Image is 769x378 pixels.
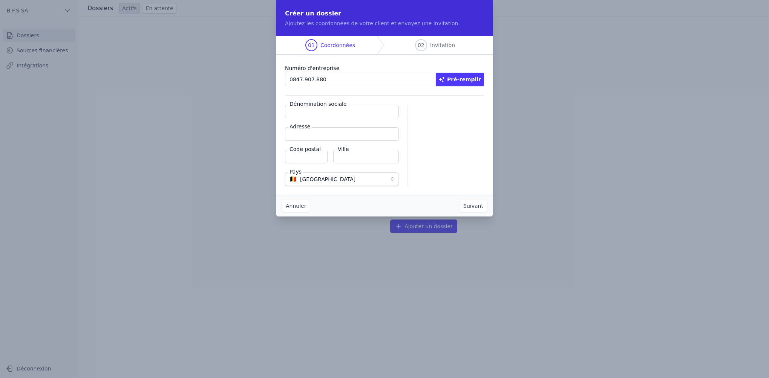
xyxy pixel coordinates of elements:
span: [GEOGRAPHIC_DATA] [300,175,355,184]
button: 🇧🇪 [GEOGRAPHIC_DATA] [285,172,398,186]
button: Suivant [460,200,487,212]
label: Dénomination sociale [288,100,348,108]
label: Ville [336,145,351,153]
span: 02 [418,41,424,49]
span: Coordonnées [320,41,355,49]
button: Pré-remplir [436,73,484,86]
span: 01 [308,41,315,49]
span: Invitation [430,41,455,49]
nav: Progress [276,36,493,55]
h2: Créer un dossier [285,9,484,18]
label: Adresse [288,123,312,130]
label: Pays [288,168,303,175]
label: Code postal [288,145,322,153]
button: Annuler [282,200,310,212]
p: Ajoutez les coordonnées de votre client et envoyez une invitation. [285,20,484,27]
span: 🇧🇪 [290,177,297,181]
label: Numéro d'entreprise [285,64,484,73]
